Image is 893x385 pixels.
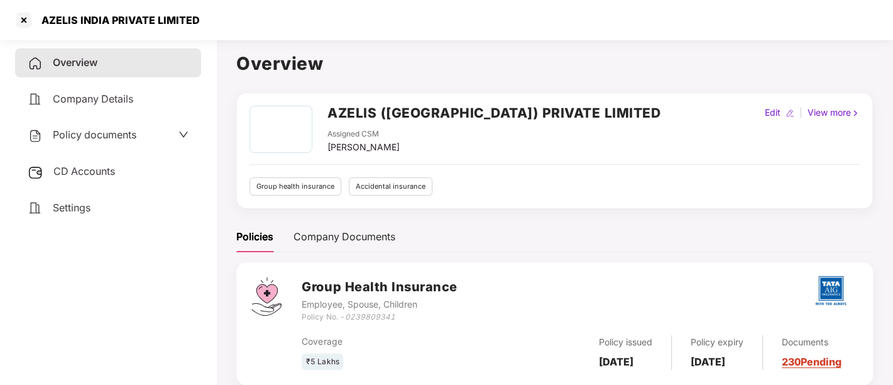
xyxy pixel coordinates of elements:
[344,312,395,321] i: 0239809341
[28,92,43,107] img: svg+xml;base64,PHN2ZyB4bWxucz0iaHR0cDovL3d3dy53My5vcmcvMjAwMC9zdmciIHdpZHRoPSIyNCIgaGVpZ2h0PSIyNC...
[762,106,783,120] div: Edit
[28,56,43,71] img: svg+xml;base64,PHN2ZyB4bWxucz0iaHR0cDovL3d3dy53My5vcmcvMjAwMC9zdmciIHdpZHRoPSIyNCIgaGVpZ2h0PSIyNC...
[691,335,743,349] div: Policy expiry
[851,109,860,118] img: rightIcon
[599,355,633,368] b: [DATE]
[782,355,841,368] a: 230 Pending
[349,177,432,196] div: Accidental insurance
[302,354,343,371] div: ₹5 Lakhs
[53,92,133,105] span: Company Details
[293,229,395,245] div: Company Documents
[786,109,794,118] img: editIcon
[28,165,43,180] img: svg+xml;base64,PHN2ZyB3aWR0aD0iMjUiIGhlaWdodD0iMjQiIHZpZXdCb3g9IjAgMCAyNSAyNCIgZmlsbD0ibm9uZSIgeG...
[599,335,652,349] div: Policy issued
[302,298,457,311] div: Employee, Spouse, Children
[236,229,273,245] div: Policies
[53,56,97,69] span: Overview
[327,103,660,123] h2: AZELIS ([GEOGRAPHIC_DATA]) PRIVATE LIMITED
[691,355,725,368] b: [DATE]
[28,201,43,216] img: svg+xml;base64,PHN2ZyB4bWxucz0iaHR0cDovL3d3dy53My5vcmcvMjAwMC9zdmciIHdpZHRoPSIyNCIgaGVpZ2h0PSIyNC...
[53,165,115,177] span: CD Accounts
[251,277,282,316] img: svg+xml;base64,PHN2ZyB4bWxucz0iaHR0cDovL3d3dy53My5vcmcvMjAwMC9zdmciIHdpZHRoPSI0Ny43MTQiIGhlaWdodD...
[302,311,457,323] div: Policy No. -
[809,269,853,313] img: tatag.png
[302,277,457,297] h3: Group Health Insurance
[782,335,841,349] div: Documents
[249,177,341,196] div: Group health insurance
[805,106,862,120] div: View more
[53,201,90,214] span: Settings
[178,130,189,140] span: down
[797,106,805,120] div: |
[327,128,400,140] div: Assigned CSM
[236,50,873,77] h1: Overview
[53,128,136,141] span: Policy documents
[327,140,400,154] div: [PERSON_NAME]
[34,14,200,26] div: AZELIS INDIA PRIVATE LIMITED
[302,335,487,349] div: Coverage
[28,128,43,143] img: svg+xml;base64,PHN2ZyB4bWxucz0iaHR0cDovL3d3dy53My5vcmcvMjAwMC9zdmciIHdpZHRoPSIyNCIgaGVpZ2h0PSIyNC...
